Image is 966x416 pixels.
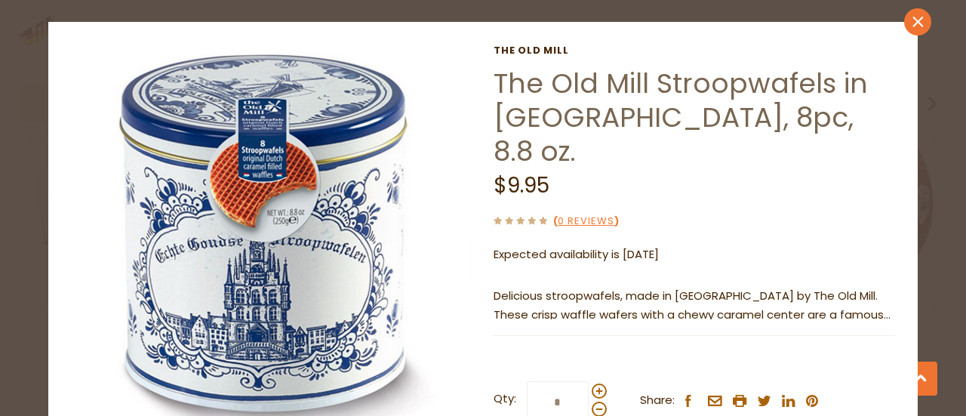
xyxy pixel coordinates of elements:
span: $9.95 [494,171,549,200]
span: ( ) [553,214,619,228]
p: Delicious stroopwafels, made in [GEOGRAPHIC_DATA] by The Old Mill. These crisp waffle wafers with... [494,287,895,325]
a: 0 Reviews [558,214,614,230]
a: The Old Mill [494,45,895,57]
span: Share: [640,391,675,410]
p: Expected availability is [DATE] [494,245,895,264]
a: The Old Mill Stroopwafels in [GEOGRAPHIC_DATA], 8pc, 8.8 oz. [494,64,868,171]
strong: Qty: [494,390,516,408]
